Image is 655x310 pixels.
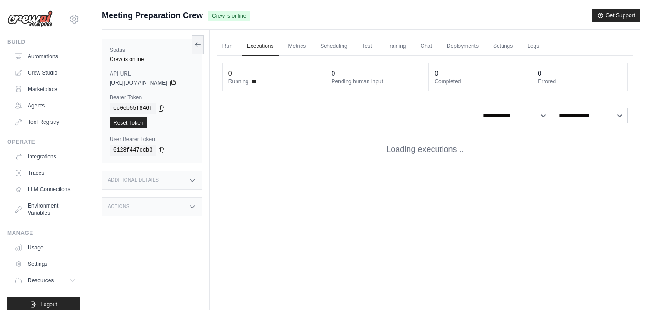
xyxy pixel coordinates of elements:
[217,37,238,56] a: Run
[11,198,80,220] a: Environment Variables
[11,273,80,288] button: Resources
[110,70,194,77] label: API URL
[110,79,167,86] span: [URL][DOMAIN_NAME]
[434,78,519,85] dt: Completed
[110,94,194,101] label: Bearer Token
[110,46,194,54] label: Status
[108,178,159,183] h3: Additional Details
[11,166,80,180] a: Traces
[522,37,544,56] a: Logs
[7,138,80,146] div: Operate
[538,69,541,78] div: 0
[228,69,232,78] div: 0
[208,11,250,21] span: Crew is online
[381,37,412,56] a: Training
[11,257,80,271] a: Settings
[315,37,353,56] a: Scheduling
[40,301,57,308] span: Logout
[28,277,54,284] span: Resources
[110,136,194,143] label: User Bearer Token
[332,78,416,85] dt: Pending human input
[7,229,80,237] div: Manage
[110,56,194,63] div: Crew is online
[441,37,484,56] a: Deployments
[11,240,80,255] a: Usage
[415,37,438,56] a: Chat
[110,145,156,156] code: 0128f447ccb3
[11,182,80,197] a: LLM Connections
[108,204,130,209] h3: Actions
[11,115,80,129] a: Tool Registry
[11,149,80,164] a: Integrations
[228,78,249,85] span: Running
[242,37,279,56] a: Executions
[11,82,80,97] a: Marketplace
[283,37,312,56] a: Metrics
[110,117,147,128] a: Reset Token
[7,10,53,28] img: Logo
[110,103,156,114] code: ec0eb55f846f
[102,9,203,22] span: Meeting Preparation Crew
[217,129,633,170] div: Loading executions...
[592,9,640,22] button: Get Support
[434,69,438,78] div: 0
[11,98,80,113] a: Agents
[357,37,378,56] a: Test
[488,37,518,56] a: Settings
[11,49,80,64] a: Automations
[538,78,622,85] dt: Errored
[332,69,335,78] div: 0
[7,38,80,46] div: Build
[11,66,80,80] a: Crew Studio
